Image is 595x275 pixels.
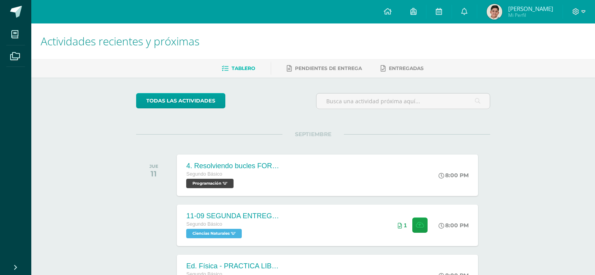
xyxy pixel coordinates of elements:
div: Ed. Física - PRACTICA LIBRE Voleibol - S4C2 [186,262,280,270]
span: Ciencias Naturales 'U' [186,229,242,238]
div: 8:00 PM [439,172,469,179]
div: JUE [149,164,158,169]
span: Tablero [232,65,255,71]
a: Tablero [222,62,255,75]
span: 1 [404,222,407,228]
div: 11 [149,169,158,178]
div: 8:00 PM [439,222,469,229]
span: SEPTIEMBRE [282,131,344,138]
span: Pendientes de entrega [295,65,362,71]
span: Actividades recientes y próximas [41,34,200,49]
a: Pendientes de entrega [287,62,362,75]
span: Mi Perfil [508,12,553,18]
a: todas las Actividades [136,93,225,108]
span: [PERSON_NAME] [508,5,553,13]
span: Segundo Básico [186,221,222,227]
div: 11-09 SEGUNDA ENTREGA DE GUÍA [186,212,280,220]
span: Entregadas [389,65,424,71]
span: Programación 'U' [186,179,234,188]
span: Segundo Básico [186,171,222,177]
div: 4. Resolviendo bucles FOR - L24 [186,162,280,170]
a: Entregadas [381,62,424,75]
input: Busca una actividad próxima aquí... [316,93,490,109]
img: cba66530b35a7a3af9f49954fa01bcbc.png [487,4,502,20]
div: Archivos entregados [398,222,407,228]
